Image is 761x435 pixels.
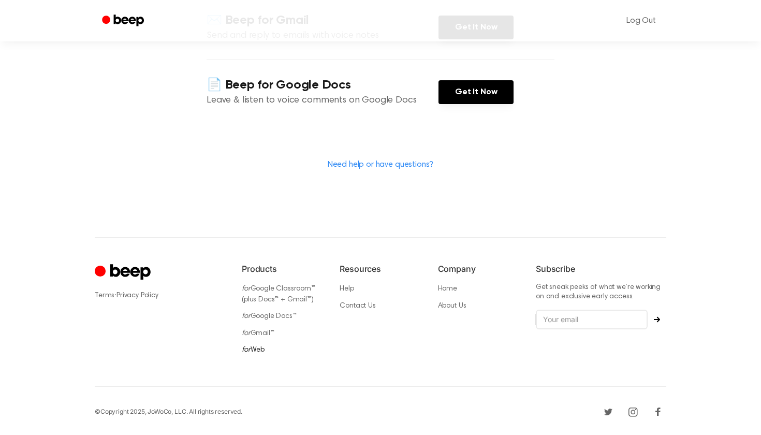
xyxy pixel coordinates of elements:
a: Get It Now [438,80,514,104]
i: for [242,313,251,320]
a: forGmail™ [242,330,274,337]
p: Leave & listen to voice comments on Google Docs [207,94,438,108]
a: Need help or have questions? [328,161,434,169]
div: © Copyright 2025, JoWoCo, LLC. All rights reserved. [95,407,242,416]
a: Home [438,285,457,293]
a: Beep [95,11,153,31]
a: About Us [438,302,466,310]
p: Get sneak peeks of what we’re working on and exclusive early access. [536,283,666,301]
h6: Resources [340,263,421,275]
a: Privacy Policy [116,292,158,299]
a: Log Out [616,8,666,33]
a: Help [340,285,354,293]
a: forGoogle Classroom™ (plus Docs™ + Gmail™) [242,285,315,303]
h4: 📄 Beep for Google Docs [207,77,438,94]
h6: Company [438,263,519,275]
h6: Subscribe [536,263,666,275]
a: Instagram [625,403,641,420]
a: Cruip [95,263,153,283]
i: for [242,346,251,354]
a: Facebook [650,403,666,420]
a: forWeb [242,346,265,354]
a: Contact Us [340,302,375,310]
input: Your email [536,310,648,329]
div: · [95,290,225,301]
a: Twitter [600,403,617,420]
a: forGoogle Docs™ [242,313,297,320]
i: for [242,285,251,293]
button: Subscribe [648,316,666,323]
i: for [242,330,251,337]
h6: Products [242,263,323,275]
a: Terms [95,292,114,299]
